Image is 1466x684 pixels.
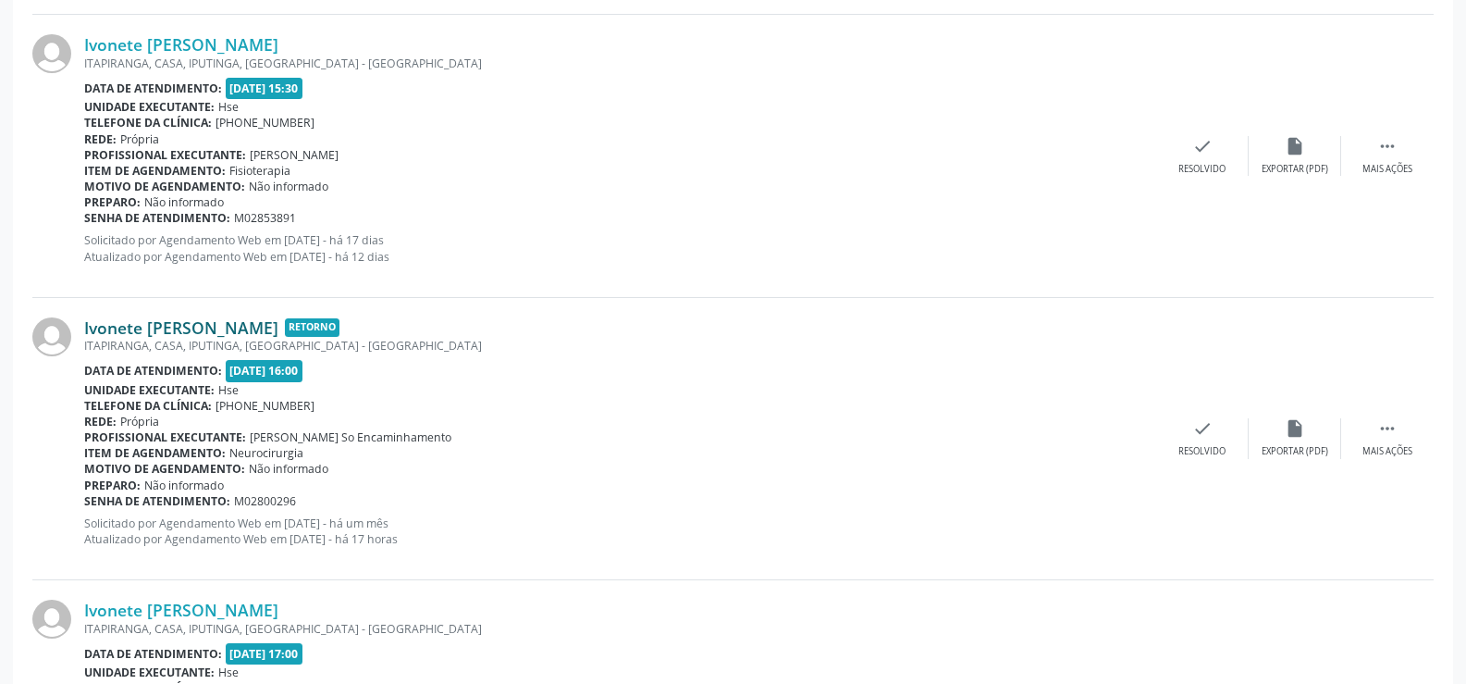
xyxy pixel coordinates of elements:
[84,382,215,398] b: Unidade executante:
[1377,418,1398,439] i: 
[216,115,314,131] span: [PHONE_NUMBER]
[84,445,226,461] b: Item de agendamento:
[84,194,141,210] b: Preparo:
[234,493,296,509] span: M02800296
[1362,163,1412,176] div: Mais ações
[84,493,230,509] b: Senha de atendimento:
[226,78,303,99] span: [DATE] 15:30
[84,646,222,662] b: Data de atendimento:
[84,99,215,115] b: Unidade executante:
[84,516,1156,547] p: Solicitado por Agendamento Web em [DATE] - há um mês Atualizado por Agendamento Web em [DATE] - h...
[229,163,290,179] span: Fisioterapia
[216,398,314,414] span: [PHONE_NUMBER]
[84,56,1156,71] div: ITAPIRANGA, CASA, IPUTINGA, [GEOGRAPHIC_DATA] - [GEOGRAPHIC_DATA]
[249,461,328,477] span: Não informado
[226,643,303,665] span: [DATE] 17:00
[32,34,71,73] img: img
[84,478,141,493] b: Preparo:
[285,318,339,338] span: Retorno
[84,34,278,55] a: Ivonete [PERSON_NAME]
[1178,163,1226,176] div: Resolvido
[84,600,278,620] a: Ivonete [PERSON_NAME]
[84,163,226,179] b: Item de agendamento:
[226,360,303,381] span: [DATE] 16:00
[84,317,278,338] a: Ivonete [PERSON_NAME]
[84,429,246,445] b: Profissional executante:
[234,210,296,226] span: M02853891
[84,232,1156,264] p: Solicitado por Agendamento Web em [DATE] - há 17 dias Atualizado por Agendamento Web em [DATE] - ...
[250,147,339,163] span: [PERSON_NAME]
[1262,163,1328,176] div: Exportar (PDF)
[218,99,239,115] span: Hse
[120,131,159,147] span: Própria
[84,131,117,147] b: Rede:
[32,600,71,639] img: img
[84,115,212,131] b: Telefone da clínica:
[84,179,245,194] b: Motivo de agendamento:
[84,363,222,379] b: Data de atendimento:
[32,317,71,356] img: img
[250,429,451,445] span: [PERSON_NAME] So Encaminhamento
[84,210,230,226] b: Senha de atendimento:
[144,478,224,493] span: Não informado
[144,194,224,210] span: Não informado
[1192,136,1213,156] i: check
[1362,445,1412,458] div: Mais ações
[218,665,239,680] span: Hse
[1262,445,1328,458] div: Exportar (PDF)
[84,81,222,96] b: Data de atendimento:
[1192,418,1213,439] i: check
[84,665,215,680] b: Unidade executante:
[84,147,246,163] b: Profissional executante:
[229,445,303,461] span: Neurocirurgia
[84,398,212,414] b: Telefone da clínica:
[84,338,1156,354] div: ITAPIRANGA, CASA, IPUTINGA, [GEOGRAPHIC_DATA] - [GEOGRAPHIC_DATA]
[120,414,159,429] span: Própria
[84,414,117,429] b: Rede:
[1285,136,1305,156] i: insert_drive_file
[84,461,245,477] b: Motivo de agendamento:
[1178,445,1226,458] div: Resolvido
[1285,418,1305,439] i: insert_drive_file
[249,179,328,194] span: Não informado
[84,621,1156,637] div: ITAPIRANGA, CASA, IPUTINGA, [GEOGRAPHIC_DATA] - [GEOGRAPHIC_DATA]
[1377,136,1398,156] i: 
[218,382,239,398] span: Hse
